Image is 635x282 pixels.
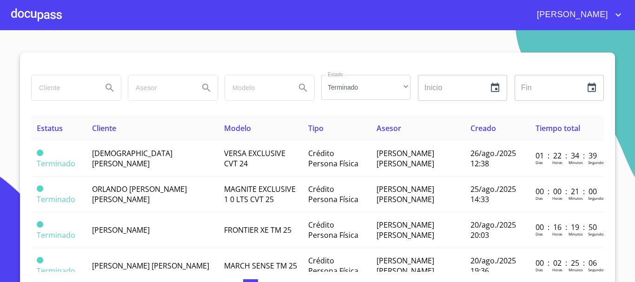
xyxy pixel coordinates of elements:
p: Minutos [569,267,583,272]
span: Estatus [37,123,63,133]
div: Terminado [321,75,410,100]
span: [PERSON_NAME] [PERSON_NAME] [377,220,434,240]
span: 26/ago./2025 12:38 [470,148,516,169]
p: Minutos [569,160,583,165]
button: Search [292,77,314,99]
span: Tiempo total [536,123,580,133]
p: 01 : 22 : 34 : 39 [536,151,598,161]
p: Horas [552,231,562,236]
span: Asesor [377,123,401,133]
span: Creado [470,123,496,133]
input: search [128,75,192,100]
span: MAGNITE EXCLUSIVE 1 0 LTS CVT 25 [224,184,296,204]
button: account of current user [530,7,624,22]
span: [PERSON_NAME] [92,225,150,235]
span: [PERSON_NAME] [PERSON_NAME] [92,261,209,271]
p: Segundos [588,196,605,201]
span: Terminado [37,150,43,156]
p: Horas [552,267,562,272]
span: MARCH SENSE TM 25 [224,261,297,271]
p: Horas [552,196,562,201]
p: Minutos [569,196,583,201]
span: Terminado [37,230,75,240]
p: Minutos [569,231,583,236]
span: Terminado [37,158,75,169]
span: Terminado [37,257,43,263]
span: Terminado [37,266,75,276]
span: 20/ago./2025 20:03 [470,220,516,240]
span: Crédito Persona Física [308,148,358,169]
p: Dias [536,160,543,165]
span: ORLANDO [PERSON_NAME] [PERSON_NAME] [92,184,187,204]
p: 00 : 16 : 19 : 50 [536,222,598,232]
p: Segundos [588,231,605,236]
span: Terminado [37,185,43,192]
p: 00 : 02 : 25 : 06 [536,258,598,268]
span: Crédito Persona Física [308,256,358,276]
input: search [225,75,288,100]
button: Search [195,77,218,99]
span: Crédito Persona Física [308,184,358,204]
p: Segundos [588,160,605,165]
span: Cliente [92,123,116,133]
span: [PERSON_NAME] [PERSON_NAME] [377,148,434,169]
p: 00 : 00 : 21 : 00 [536,186,598,197]
span: Crédito Persona Física [308,220,358,240]
span: 25/ago./2025 14:33 [470,184,516,204]
span: [PERSON_NAME] [530,7,613,22]
button: Search [99,77,121,99]
span: [PERSON_NAME] [PERSON_NAME] [377,256,434,276]
p: Dias [536,196,543,201]
p: Dias [536,231,543,236]
span: Terminado [37,221,43,228]
span: Terminado [37,194,75,204]
input: search [32,75,95,100]
span: FRONTIER XE TM 25 [224,225,291,235]
span: 20/ago./2025 19:36 [470,256,516,276]
span: Tipo [308,123,324,133]
p: Segundos [588,267,605,272]
p: Horas [552,160,562,165]
span: [DEMOGRAPHIC_DATA][PERSON_NAME] [92,148,172,169]
span: Modelo [224,123,251,133]
span: [PERSON_NAME] [PERSON_NAME] [377,184,434,204]
p: Dias [536,267,543,272]
span: VERSA EXCLUSIVE CVT 24 [224,148,285,169]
